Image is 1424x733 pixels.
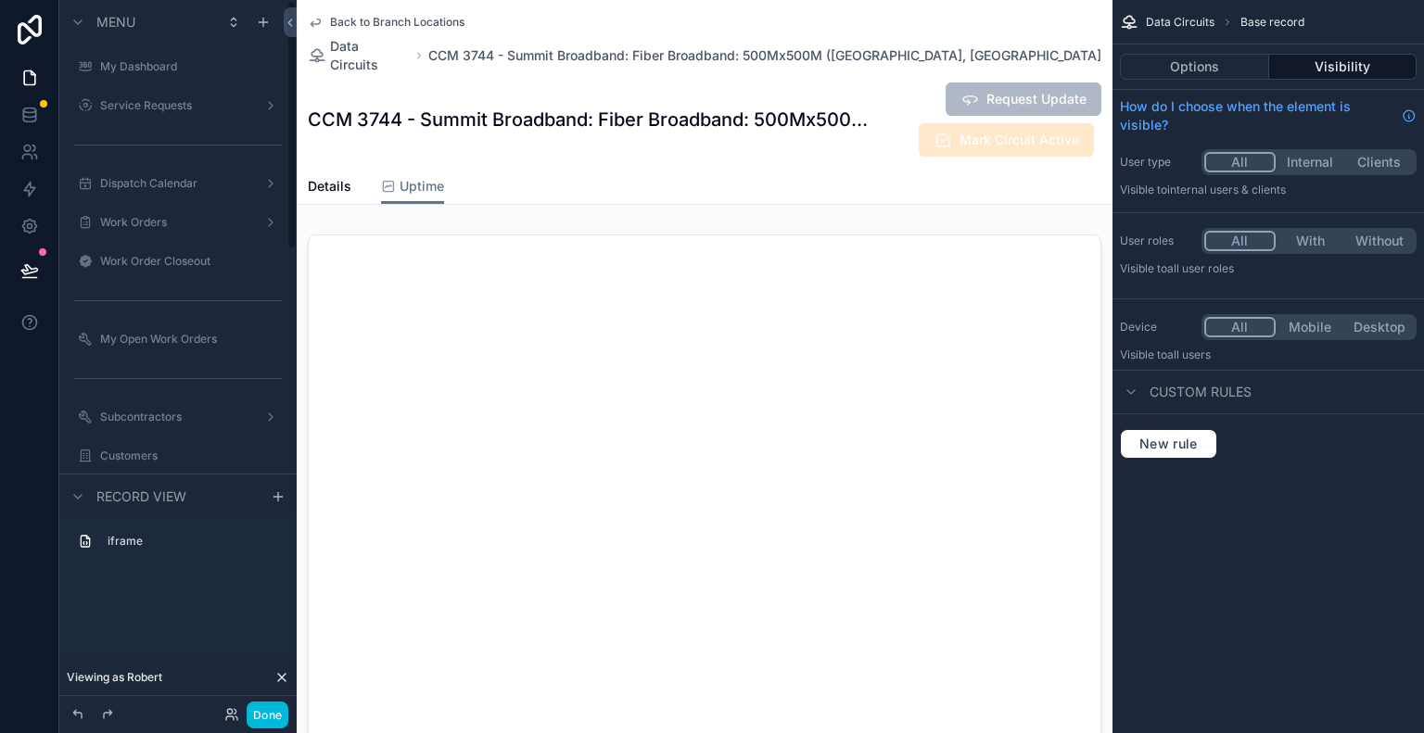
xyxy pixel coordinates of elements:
span: All user roles [1167,261,1234,275]
p: Visible to [1120,183,1417,197]
span: Menu [96,13,135,32]
span: How do I choose when the element is visible? [1120,97,1394,134]
span: Record view [96,487,186,506]
span: Back to Branch Locations [330,15,464,30]
span: all users [1167,348,1211,361]
button: New rule [1120,429,1217,459]
span: Custom rules [1150,383,1252,401]
span: New rule [1132,436,1205,452]
button: All [1204,317,1276,337]
a: Back to Branch Locations [308,15,464,30]
a: Details [308,170,351,207]
span: Data Circuits [330,37,410,74]
button: All [1204,231,1276,251]
label: iframe [108,534,271,549]
label: My Dashboard [100,59,274,74]
span: Viewing as Robert [67,670,162,685]
label: My Open Work Orders [100,332,274,347]
button: All [1204,152,1276,172]
button: Internal [1276,152,1345,172]
label: User roles [1120,234,1194,248]
button: Done [247,701,288,728]
label: Service Requests [100,98,248,113]
span: Details [308,177,351,196]
span: Data Circuits [1146,15,1214,30]
label: Device [1120,320,1194,335]
span: Uptime [400,177,444,196]
button: Without [1344,231,1414,251]
a: Data Circuits [308,37,410,74]
button: With [1276,231,1345,251]
p: Visible to [1120,348,1417,362]
button: Options [1120,54,1269,80]
span: Internal users & clients [1167,183,1286,196]
div: scrollable content [59,518,297,575]
label: Customers [100,449,274,463]
label: Work Orders [100,215,248,230]
h1: CCM 3744 - Summit Broadband: Fiber Broadband: 500Mx500M ([GEOGRAPHIC_DATA], [GEOGRAPHIC_DATA]) [308,107,882,133]
label: Dispatch Calendar [100,176,248,191]
span: Base record [1240,15,1304,30]
button: Visibility [1269,54,1418,80]
button: Clients [1344,152,1414,172]
label: Subcontractors [100,410,248,424]
label: Work Order Closeout [100,254,274,269]
a: Uptime [381,170,444,205]
p: Visible to [1120,261,1417,276]
label: User type [1120,155,1194,170]
a: CCM 3744 - Summit Broadband: Fiber Broadband: 500Mx500M ([GEOGRAPHIC_DATA], [GEOGRAPHIC_DATA]) [428,46,1106,65]
a: How do I choose when the element is visible? [1120,97,1417,134]
button: Mobile [1276,317,1345,337]
button: Desktop [1344,317,1414,337]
